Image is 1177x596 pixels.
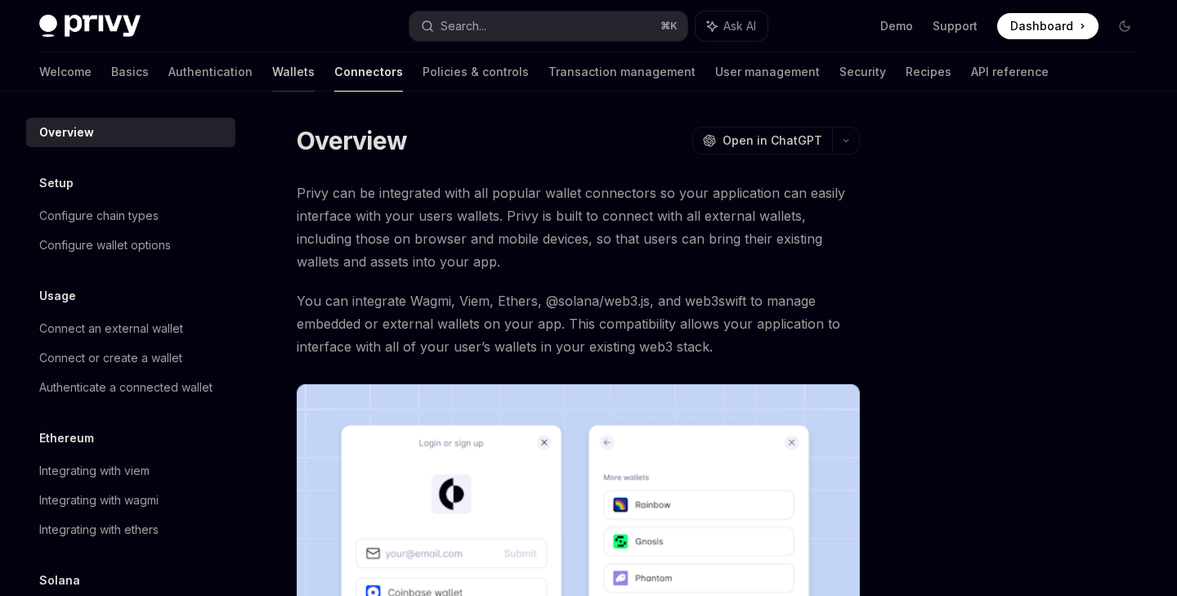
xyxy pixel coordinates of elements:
button: Search...⌘K [409,11,687,41]
a: API reference [971,52,1049,92]
a: Connect or create a wallet [26,343,235,373]
img: dark logo [39,15,141,38]
div: Connect an external wallet [39,319,183,338]
span: ⌘ K [660,20,678,33]
div: Search... [441,16,486,36]
a: Authentication [168,52,253,92]
span: Privy can be integrated with all popular wallet connectors so your application can easily interfa... [297,181,860,273]
a: Authenticate a connected wallet [26,373,235,402]
h1: Overview [297,126,407,155]
h5: Usage [39,286,76,306]
h5: Ethereum [39,428,94,448]
a: Connectors [334,52,403,92]
a: Integrating with viem [26,456,235,486]
a: Wallets [272,52,315,92]
button: Open in ChatGPT [692,127,832,155]
a: Integrating with wagmi [26,486,235,515]
a: Integrating with ethers [26,515,235,544]
a: Basics [111,52,149,92]
a: Transaction management [548,52,696,92]
div: Connect or create a wallet [39,348,182,368]
div: Integrating with ethers [39,520,159,540]
a: Support [933,18,978,34]
h5: Solana [39,571,80,590]
div: Overview [39,123,94,142]
button: Toggle dark mode [1112,13,1138,39]
div: Configure wallet options [39,235,171,255]
a: Connect an external wallet [26,314,235,343]
a: Configure wallet options [26,231,235,260]
span: You can integrate Wagmi, Viem, Ethers, @solana/web3.js, and web3swift to manage embedded or exter... [297,289,860,358]
div: Integrating with wagmi [39,491,159,510]
a: Dashboard [997,13,1099,39]
div: Configure chain types [39,206,159,226]
a: User management [715,52,820,92]
div: Integrating with viem [39,461,150,481]
span: Ask AI [723,18,756,34]
a: Demo [880,18,913,34]
a: Recipes [906,52,951,92]
h5: Setup [39,173,74,193]
button: Ask AI [696,11,768,41]
span: Open in ChatGPT [723,132,822,149]
a: Overview [26,118,235,147]
a: Welcome [39,52,92,92]
a: Security [839,52,886,92]
a: Configure chain types [26,201,235,231]
span: Dashboard [1010,18,1073,34]
a: Policies & controls [423,52,529,92]
div: Authenticate a connected wallet [39,378,213,397]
